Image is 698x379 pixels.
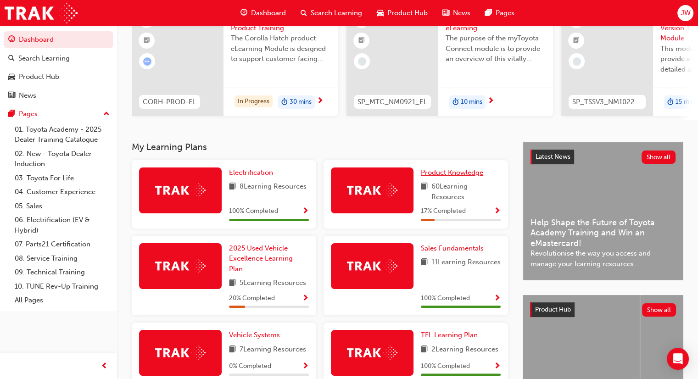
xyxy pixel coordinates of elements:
[4,31,113,48] a: Dashboard
[347,259,397,273] img: Trak
[530,217,676,249] span: Help Shape the Future of Toyota Academy Training and Win an eMastercard!
[229,361,271,372] span: 0 % Completed
[485,7,492,19] span: pages-icon
[11,265,113,279] a: 09. Technical Training
[11,251,113,266] a: 08. Service Training
[302,293,309,304] button: Show Progress
[5,3,78,23] img: Trak
[229,331,280,339] span: Vehicle Systems
[11,293,113,307] a: All Pages
[494,295,501,303] span: Show Progress
[642,150,676,164] button: Show all
[442,7,449,19] span: news-icon
[229,167,277,178] a: Electrification
[487,97,494,106] span: next-icon
[421,330,481,340] a: TFL Learning Plan
[494,362,501,371] span: Show Progress
[496,8,514,18] span: Pages
[229,181,236,193] span: book-icon
[421,361,470,372] span: 100 % Completed
[240,278,306,289] span: 5 Learning Resources
[642,303,676,317] button: Show all
[347,183,397,197] img: Trak
[301,7,307,19] span: search-icon
[387,8,428,18] span: Product Hub
[103,108,110,120] span: up-icon
[435,4,478,22] a: news-iconNews
[530,150,676,164] a: Latest NewsShow all
[240,344,306,356] span: 7 Learning Resources
[11,237,113,251] a: 07. Parts21 Certification
[677,5,693,21] button: JW
[431,257,501,268] span: 11 Learning Resources
[452,96,459,108] span: duration-icon
[4,50,113,67] a: Search Learning
[229,243,309,274] a: 2025 Used Vehicle Excellence Learning Plan
[143,97,196,107] span: CORH-PROD-EL
[8,36,15,44] span: guage-icon
[431,344,498,356] span: 2 Learning Resources
[132,5,338,116] a: CORH-PROD-EL2024 Corolla Hatch Product TrainingThe Corolla Hatch product eLearning Module is desi...
[358,35,365,47] span: booktick-icon
[229,293,275,304] span: 20 % Completed
[144,35,150,47] span: booktick-icon
[478,4,522,22] a: pages-iconPages
[229,344,236,356] span: book-icon
[240,7,247,19] span: guage-icon
[676,97,697,107] span: 15 mins
[572,97,642,107] span: SP_TSSV3_NM1022_EL
[19,90,36,101] div: News
[302,206,309,217] button: Show Progress
[530,248,676,269] span: Revolutionise the way you access and manage your learning resources.
[11,279,113,294] a: 10. TUNE Rev-Up Training
[530,302,676,317] a: Product HubShow all
[347,346,397,360] img: Trak
[19,109,38,119] div: Pages
[101,361,108,372] span: prev-icon
[155,183,206,197] img: Trak
[19,72,59,82] div: Product Hub
[494,206,501,217] button: Show Progress
[4,87,113,104] a: News
[346,5,553,116] a: 0SP_MTC_NM0921_ELmyToyota Connect - eLearningThe purpose of the myToyota Connect module is to pro...
[494,293,501,304] button: Show Progress
[311,8,362,18] span: Search Learning
[8,110,15,118] span: pages-icon
[231,33,331,64] span: The Corolla Hatch product eLearning Module is designed to support customer facing sales staff wit...
[4,106,113,123] button: Pages
[11,199,113,213] a: 05. Sales
[421,168,483,177] span: Product Knowledge
[229,168,273,177] span: Electrification
[8,55,15,63] span: search-icon
[421,344,428,356] span: book-icon
[446,33,546,64] span: The purpose of the myToyota Connect module is to provide an overview of this vitally important ne...
[8,92,15,100] span: news-icon
[535,306,571,313] span: Product Hub
[11,123,113,147] a: 01. Toyota Academy - 2025 Dealer Training Catalogue
[377,7,384,19] span: car-icon
[494,207,501,216] span: Show Progress
[11,147,113,171] a: 02. New - Toyota Dealer Induction
[302,362,309,371] span: Show Progress
[431,181,501,202] span: 60 Learning Resources
[421,206,466,217] span: 17 % Completed
[290,97,312,107] span: 30 mins
[132,142,508,152] h3: My Learning Plans
[4,29,113,106] button: DashboardSearch LearningProduct HubNews
[293,4,369,22] a: search-iconSearch Learning
[229,206,278,217] span: 100 % Completed
[143,57,151,66] span: learningRecordVerb_ATTEMPT-icon
[302,295,309,303] span: Show Progress
[536,153,570,161] span: Latest News
[494,361,501,372] button: Show Progress
[11,185,113,199] a: 04. Customer Experience
[461,97,482,107] span: 10 mins
[302,361,309,372] button: Show Progress
[251,8,286,18] span: Dashboard
[421,167,487,178] a: Product Knowledge
[667,348,689,370] div: Open Intercom Messenger
[11,171,113,185] a: 03. Toyota For Life
[573,57,581,66] span: learningRecordVerb_NONE-icon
